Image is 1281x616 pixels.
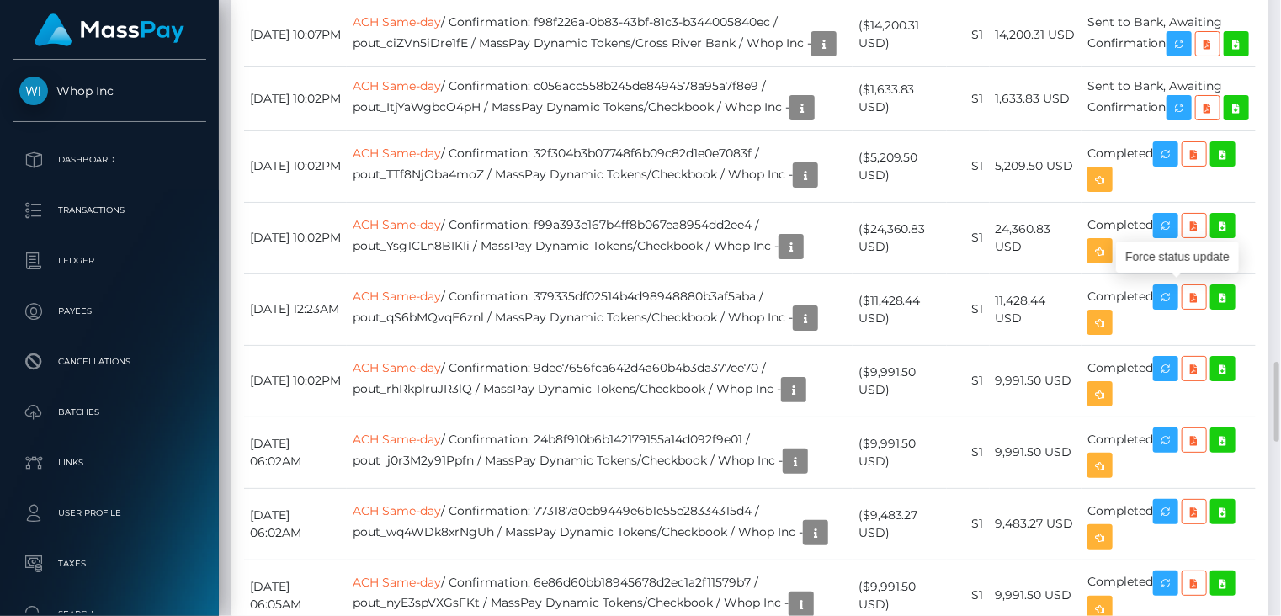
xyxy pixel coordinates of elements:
a: ACH Same-day [353,146,441,161]
td: ($11,428.44 USD) [853,273,947,345]
td: / Confirmation: c056acc558b245de8494578a95a7f8e9 / pout_ItjYaWgbcO4pH / MassPay Dynamic Tokens/Ch... [347,66,853,130]
td: 14,200.31 USD [990,3,1082,66]
td: 24,360.83 USD [990,202,1082,273]
td: $1 [947,202,990,273]
td: / Confirmation: f98f226a-0b83-43bf-81c3-b344005840ec / pout_ciZVn5iDre1fE / MassPay Dynamic Token... [347,3,853,66]
td: $1 [947,66,990,130]
td: ($5,209.50 USD) [853,130,947,202]
td: Completed [1082,417,1256,488]
td: 9,991.50 USD [990,417,1082,488]
td: ($24,360.83 USD) [853,202,947,273]
td: 9,483.27 USD [990,488,1082,560]
p: Links [19,450,199,475]
td: $1 [947,345,990,417]
img: Whop Inc [19,77,48,105]
p: Dashboard [19,147,199,173]
p: Transactions [19,198,199,223]
td: / Confirmation: 9dee7656fca642d4a60b4b3da377ee70 / pout_rhRkplruJR3lQ / MassPay Dynamic Tokens/Ch... [347,345,853,417]
td: [DATE] 10:02PM [244,130,347,202]
a: ACH Same-day [353,14,441,29]
td: Sent to Bank, Awaiting Confirmation [1082,66,1256,130]
a: Cancellations [13,341,206,383]
a: Batches [13,391,206,433]
td: 9,991.50 USD [990,345,1082,417]
a: ACH Same-day [353,360,441,375]
td: [DATE] 12:23AM [244,273,347,345]
td: Completed [1082,488,1256,560]
p: Batches [19,400,199,425]
td: Sent to Bank, Awaiting Confirmation [1082,3,1256,66]
td: [DATE] 10:02PM [244,202,347,273]
p: Cancellations [19,349,199,374]
td: / Confirmation: 32f304b3b07748f6b09c82d1e0e7083f / pout_TTf8NjOba4moZ / MassPay Dynamic Tokens/Ch... [347,130,853,202]
img: MassPay Logo [35,13,184,46]
p: User Profile [19,501,199,526]
td: Completed [1082,202,1256,273]
a: ACH Same-day [353,432,441,447]
a: Dashboard [13,139,206,181]
td: $1 [947,488,990,560]
div: Force status update [1116,242,1239,273]
a: ACH Same-day [353,503,441,518]
td: [DATE] 06:02AM [244,417,347,488]
td: ($9,483.27 USD) [853,488,947,560]
a: Payees [13,290,206,332]
td: ($9,991.50 USD) [853,345,947,417]
td: [DATE] 10:02PM [244,345,347,417]
a: Ledger [13,240,206,282]
td: [DATE] 06:02AM [244,488,347,560]
td: $1 [947,3,990,66]
a: Taxes [13,543,206,585]
p: Taxes [19,551,199,576]
a: ACH Same-day [353,575,441,590]
td: / Confirmation: 24b8f910b6b142179155a14d092f9e01 / pout_j0r3M2y91Ppfn / MassPay Dynamic Tokens/Ch... [347,417,853,488]
a: User Profile [13,492,206,534]
td: Completed [1082,273,1256,345]
td: ($1,633.83 USD) [853,66,947,130]
p: Ledger [19,248,199,273]
td: Completed [1082,345,1256,417]
td: ($14,200.31 USD) [853,3,947,66]
td: ($9,991.50 USD) [853,417,947,488]
td: / Confirmation: f99a393e167b4ff8b067ea8954dd2ee4 / pout_Ysg1CLn8BIKIi / MassPay Dynamic Tokens/Ch... [347,202,853,273]
td: [DATE] 10:07PM [244,3,347,66]
td: 5,209.50 USD [990,130,1082,202]
a: ACH Same-day [353,289,441,304]
a: Links [13,442,206,484]
td: Completed [1082,130,1256,202]
td: 11,428.44 USD [990,273,1082,345]
td: $1 [947,417,990,488]
a: ACH Same-day [353,217,441,232]
p: Payees [19,299,199,324]
td: 1,633.83 USD [990,66,1082,130]
td: $1 [947,273,990,345]
td: $1 [947,130,990,202]
a: ACH Same-day [353,78,441,93]
a: Transactions [13,189,206,231]
td: / Confirmation: 773187a0cb9449e6b1e55e28334315d4 / pout_wq4WDk8xrNgUh / MassPay Dynamic Tokens/Ch... [347,488,853,560]
td: [DATE] 10:02PM [244,66,347,130]
span: Whop Inc [13,83,206,98]
td: / Confirmation: 379335df02514b4d98948880b3af5aba / pout_qS6bMQvqE6znl / MassPay Dynamic Tokens/Ch... [347,273,853,345]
